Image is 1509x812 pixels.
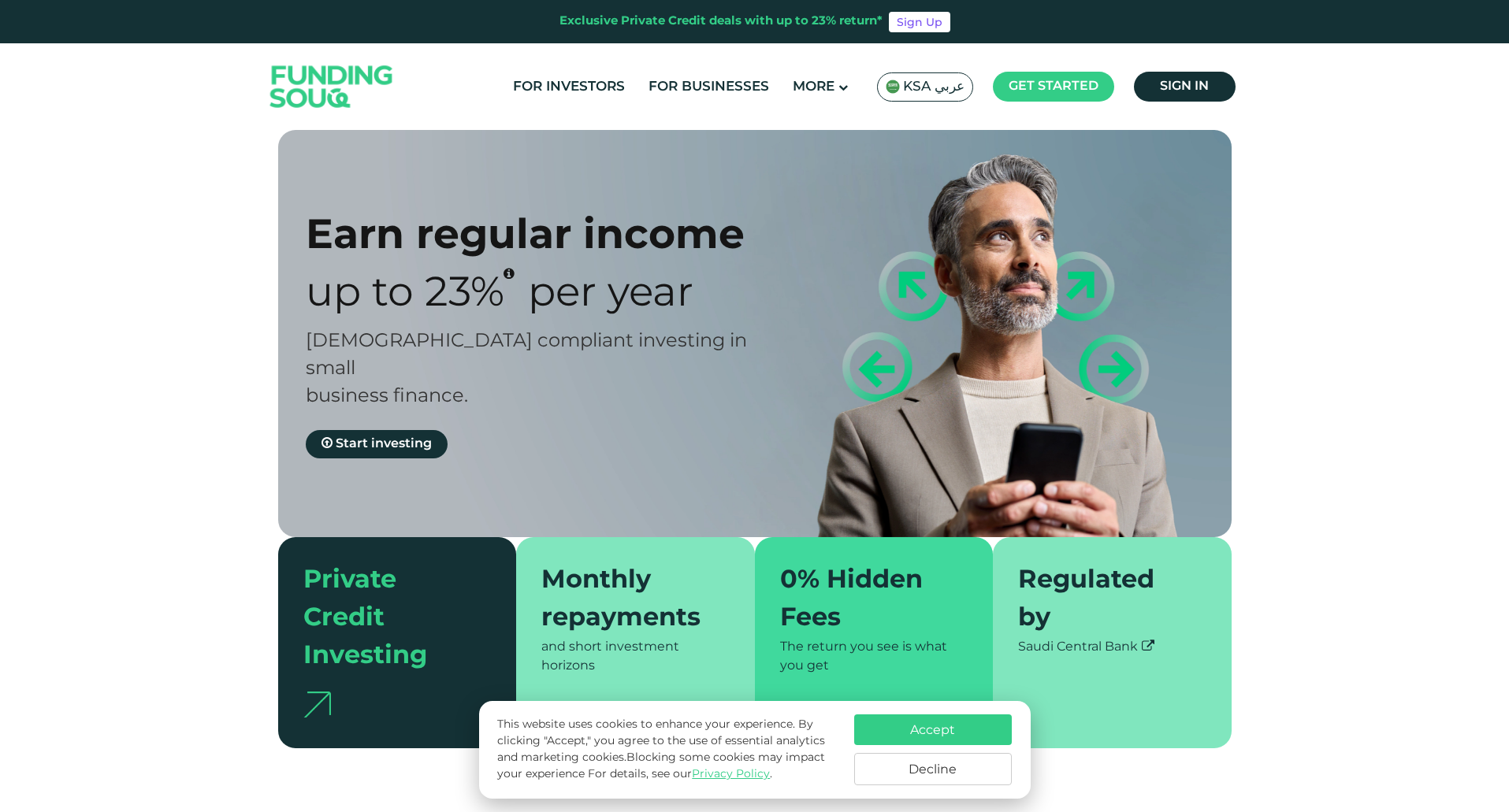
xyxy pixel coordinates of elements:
[559,13,883,31] div: Exclusive Private Credit deals with up to 23% return*
[336,438,432,450] span: Start investing
[1018,562,1188,638] div: Regulated by
[306,275,504,314] span: Up to 23%
[1160,80,1209,92] span: Sign in
[1134,72,1236,102] a: Sign in
[255,47,409,127] img: Logo
[854,714,1012,745] button: Accept
[504,267,515,280] i: 23% IRR (expected) ~ 15% Net yield (expected)
[854,753,1012,785] button: Decline
[509,74,629,100] a: For Investors
[541,562,711,638] div: Monthly repayments
[780,638,968,676] div: The return you see is what you get
[780,562,950,638] div: 0% Hidden Fees
[793,80,834,94] span: More
[497,752,825,780] span: Blocking some cookies may impact your experience
[886,80,900,94] img: SA Flag
[497,717,838,783] p: This website uses cookies to enhance your experience. By clicking "Accept," you agree to the use ...
[903,78,964,96] span: KSA عربي
[645,74,773,100] a: For Businesses
[692,769,770,780] a: Privacy Policy
[889,12,950,32] a: Sign Up
[306,430,448,458] a: Start investing
[303,562,473,676] div: Private Credit Investing
[541,638,730,676] div: and short investment horizons
[306,332,747,406] span: [DEMOGRAPHIC_DATA] compliant investing in small business finance.
[1018,638,1206,657] div: Saudi Central Bank
[528,275,693,314] span: Per Year
[303,691,331,717] img: arrow
[588,769,772,780] span: For details, see our .
[306,209,782,258] div: Earn regular income
[1009,80,1098,92] span: Get started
